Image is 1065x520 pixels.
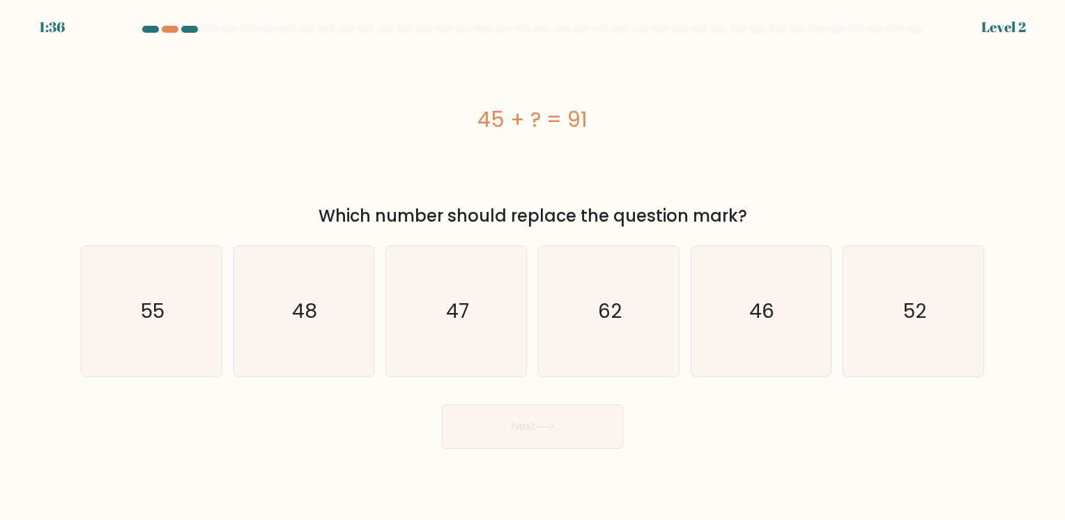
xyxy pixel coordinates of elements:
[81,104,984,135] div: 45 + ? = 91
[598,298,622,325] text: 62
[39,17,65,38] div: 1:36
[750,298,775,325] text: 46
[442,404,623,449] button: Next
[446,298,469,325] text: 47
[981,17,1026,38] div: Level 2
[903,298,926,325] text: 52
[293,298,318,325] text: 48
[89,204,976,229] div: Which number should replace the question mark?
[141,298,164,325] text: 55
